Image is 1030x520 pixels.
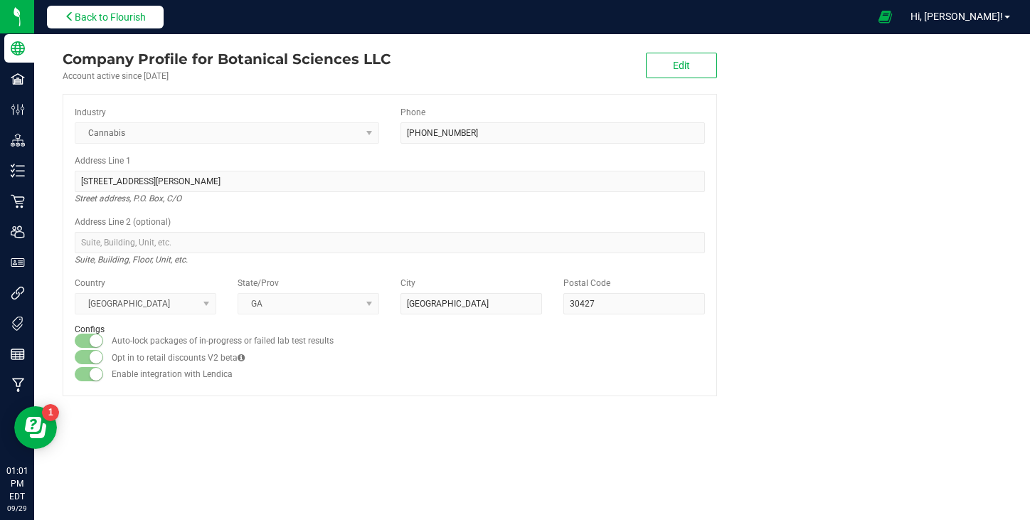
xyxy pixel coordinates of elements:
[63,48,391,70] div: Botanical Sciences LLC
[75,190,181,207] i: Street address, P.O. Box, C/O
[563,277,610,290] label: Postal Code
[75,11,146,23] span: Back to Flourish
[646,53,717,78] button: Edit
[75,232,705,253] input: Suite, Building, Unit, etc.
[11,317,25,331] inline-svg: Tags
[11,194,25,208] inline-svg: Retail
[112,368,233,381] label: Enable integration with Lendica
[563,293,705,314] input: Postal Code
[112,351,245,364] label: Opt in to retail discounts V2 beta
[75,154,131,167] label: Address Line 1
[42,404,59,421] iframe: Resource center unread badge
[11,72,25,86] inline-svg: Facilities
[869,3,901,31] span: Open Ecommerce Menu
[910,11,1003,22] span: Hi, [PERSON_NAME]!
[75,216,171,228] label: Address Line 2 (optional)
[400,277,415,290] label: City
[63,70,391,83] div: Account active since [DATE]
[6,503,28,514] p: 09/29
[11,133,25,147] inline-svg: Distribution
[400,106,425,119] label: Phone
[238,277,279,290] label: State/Prov
[47,6,164,28] button: Back to Flourish
[11,41,25,55] inline-svg: Company
[75,325,705,334] h2: Configs
[400,122,705,144] input: (123) 456-7890
[11,378,25,392] inline-svg: Manufacturing
[75,251,188,268] i: Suite, Building, Floor, Unit, etc.
[673,60,690,71] span: Edit
[11,286,25,300] inline-svg: Integrations
[6,465,28,503] p: 01:01 PM EDT
[11,255,25,270] inline-svg: User Roles
[75,106,106,119] label: Industry
[75,171,705,192] input: Address
[11,164,25,178] inline-svg: Inventory
[11,225,25,239] inline-svg: Users
[14,406,57,449] iframe: Resource center
[400,293,542,314] input: City
[75,277,105,290] label: Country
[11,347,25,361] inline-svg: Reports
[112,334,334,347] label: Auto-lock packages of in-progress or failed lab test results
[11,102,25,117] inline-svg: Configuration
